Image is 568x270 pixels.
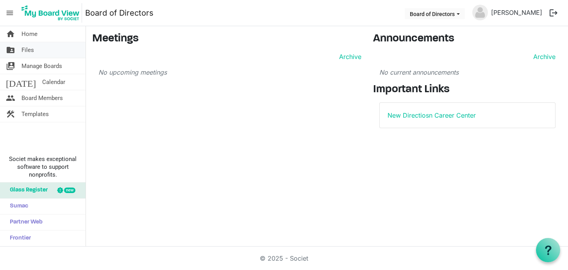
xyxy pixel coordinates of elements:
[545,5,562,21] button: logout
[530,52,555,61] a: Archive
[336,52,361,61] a: Archive
[98,68,361,77] p: No upcoming meetings
[373,83,562,97] h3: Important Links
[42,74,65,90] span: Calendar
[21,26,38,42] span: Home
[92,32,361,46] h3: Meetings
[64,188,75,193] div: new
[6,231,31,246] span: Frontier
[85,5,154,21] a: Board of Directors
[379,68,555,77] p: No current announcements
[6,215,43,230] span: Partner Web
[6,74,36,90] span: [DATE]
[388,111,476,119] a: New Directiosn Career Center
[488,5,545,20] a: [PERSON_NAME]
[405,8,465,19] button: Board of Directors dropdownbutton
[4,155,82,179] span: Societ makes exceptional software to support nonprofits.
[6,42,15,58] span: folder_shared
[472,5,488,20] img: no-profile-picture.svg
[6,198,28,214] span: Sumac
[21,42,34,58] span: Files
[6,106,15,122] span: construction
[6,90,15,106] span: people
[6,182,48,198] span: Glass Register
[2,5,17,20] span: menu
[6,26,15,42] span: home
[21,106,49,122] span: Templates
[19,3,82,23] img: My Board View Logo
[21,58,62,74] span: Manage Boards
[21,90,63,106] span: Board Members
[373,32,562,46] h3: Announcements
[6,58,15,74] span: switch_account
[19,3,85,23] a: My Board View Logo
[260,254,308,262] a: © 2025 - Societ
